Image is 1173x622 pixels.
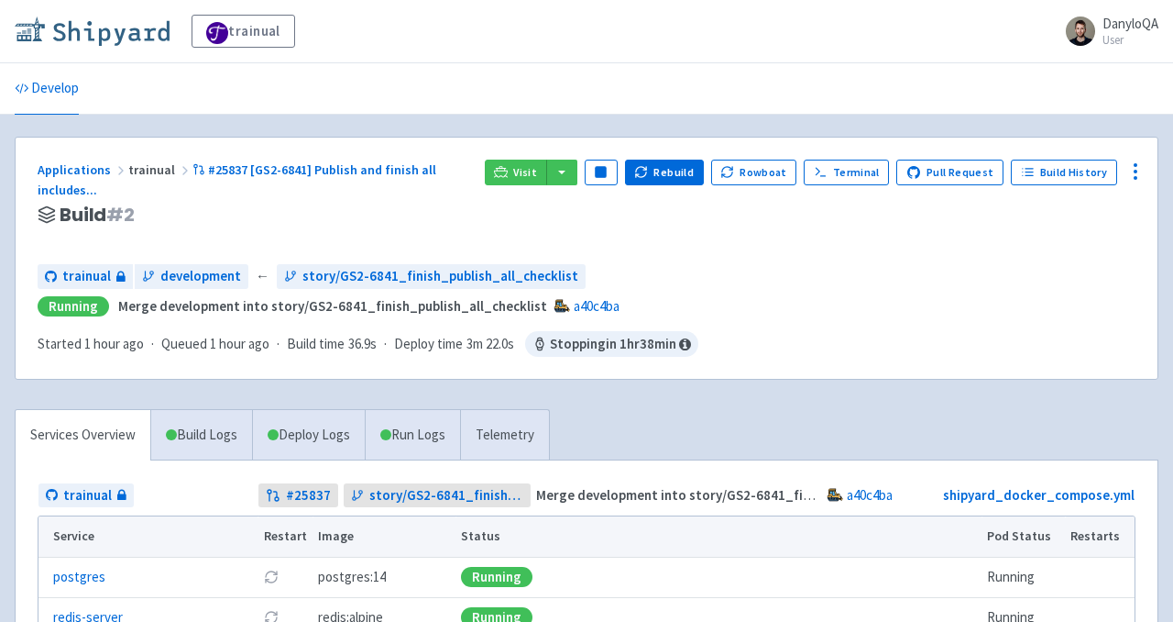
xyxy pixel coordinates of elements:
[106,202,135,228] span: # 2
[38,161,436,199] a: #25837 [GS2-6841] Publish and finish all includes...
[256,266,269,287] span: ←
[192,15,295,48] a: trainual
[460,410,549,461] a: Telemetry
[344,483,532,508] a: story/GS2-6841_finish_publish_all_checklist
[287,334,345,355] span: Build time
[258,516,312,557] th: Restart
[38,483,134,508] a: trainual
[365,410,460,461] a: Run Logs
[63,485,112,506] span: trainual
[847,486,893,504] a: a40c4ba
[981,516,1065,557] th: Pod Status
[277,264,586,289] a: story/GS2-6841_finish_publish_all_checklist
[711,160,797,185] button: Rowboat
[210,335,269,352] time: 1 hour ago
[258,483,338,508] a: #25837
[62,266,111,287] span: trainual
[312,516,455,557] th: Image
[84,335,144,352] time: 1 hour ago
[160,266,241,287] span: development
[60,205,135,226] span: Build
[896,160,1003,185] a: Pull Request
[302,266,578,287] span: story/GS2-6841_finish_publish_all_checklist
[585,160,618,185] button: Pause
[286,485,331,506] strong: # 25837
[135,264,248,289] a: development
[38,331,698,357] div: · · ·
[455,516,981,557] th: Status
[318,567,386,588] span: postgres:14
[1011,160,1117,185] a: Build History
[485,160,547,185] a: Visit
[461,567,532,587] div: Running
[574,297,619,315] a: a40c4ba
[369,485,524,506] span: story/GS2-6841_finish_publish_all_checklist
[38,296,109,317] div: Running
[118,297,547,315] strong: Merge development into story/GS2-6841_finish_publish_all_checklist
[38,161,128,178] a: Applications
[804,160,889,185] a: Terminal
[1102,34,1158,46] small: User
[943,486,1135,504] a: shipyard_docker_compose.yml
[38,264,133,289] a: trainual
[536,486,965,504] strong: Merge development into story/GS2-6841_finish_publish_all_checklist
[38,516,258,557] th: Service
[38,161,436,199] span: #25837 [GS2-6841] Publish and finish all includes ...
[15,63,79,115] a: Develop
[252,410,365,461] a: Deploy Logs
[53,567,105,588] a: postgres
[1055,17,1158,46] a: DanyloQA User
[525,331,698,357] span: Stopping in 1 hr 38 min
[151,410,252,461] a: Build Logs
[16,410,150,461] a: Services Overview
[513,165,537,180] span: Visit
[15,17,170,46] img: Shipyard logo
[264,570,279,584] button: Restart pod
[348,334,377,355] span: 36.9s
[625,160,704,185] button: Rebuild
[466,334,514,355] span: 3m 22.0s
[1102,15,1158,32] span: DanyloQA
[161,335,269,352] span: Queued
[1065,516,1135,557] th: Restarts
[394,334,463,355] span: Deploy time
[38,335,144,352] span: Started
[981,557,1065,597] td: Running
[128,161,192,178] span: trainual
